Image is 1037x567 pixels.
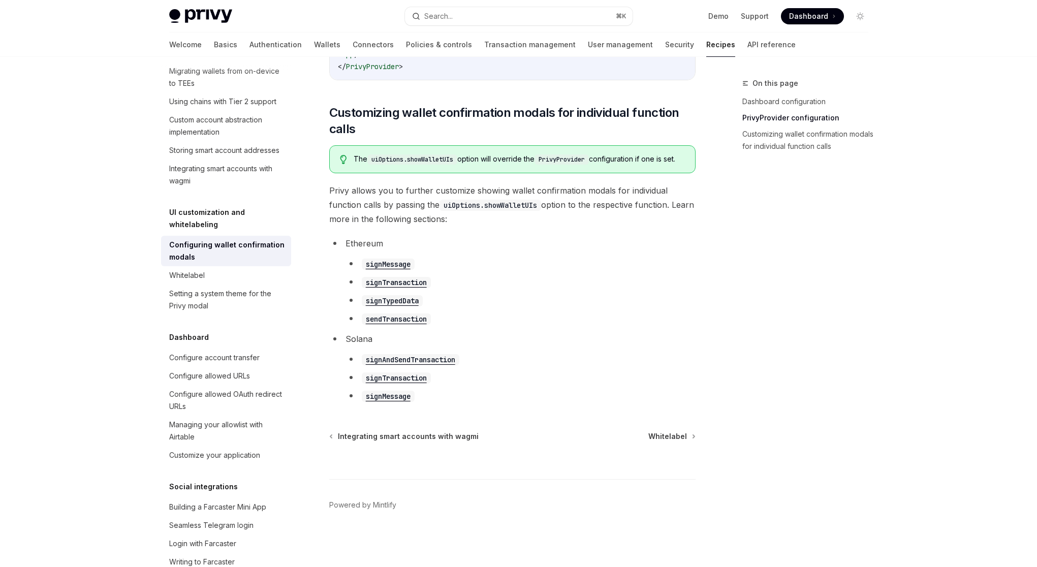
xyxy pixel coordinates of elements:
a: Demo [708,11,729,21]
a: Authentication [249,33,302,57]
div: Setting a system theme for the Privy modal [169,288,285,312]
code: signTransaction [362,372,431,384]
code: PrivyProvider [535,154,589,165]
span: Integrating smart accounts with wagmi [338,431,479,442]
a: Recipes [706,33,735,57]
code: signMessage [362,259,415,270]
a: Integrating smart accounts with wagmi [161,160,291,190]
li: Ethereum [329,236,696,326]
a: Configure allowed OAuth redirect URLs [161,385,291,416]
div: Customize your application [169,449,260,461]
span: On this page [752,77,798,89]
code: signMessage [362,391,415,402]
li: Solana [329,332,696,403]
a: Transaction management [484,33,576,57]
a: Wallets [314,33,340,57]
div: Search... [424,10,453,22]
a: Security [665,33,694,57]
a: Using chains with Tier 2 support [161,92,291,111]
code: uiOptions.showWalletUIs [439,200,541,211]
a: signMessage [362,391,415,401]
a: Whitelabel [648,431,695,442]
div: Migrating wallets from on-device to TEEs [169,65,285,89]
svg: Tip [340,155,347,164]
a: User management [588,33,653,57]
a: Welcome [169,33,202,57]
button: Search...⌘K [405,7,633,25]
a: Support [741,11,769,21]
a: Customizing wallet confirmation modals for individual function calls [742,126,876,154]
a: signTypedData [362,295,423,305]
a: signMessage [362,259,415,269]
a: signTransaction [362,277,431,287]
span: PrivyProvider [346,62,399,71]
div: Login with Farcaster [169,538,236,550]
a: Custom account abstraction implementation [161,111,291,141]
code: signTransaction [362,277,431,288]
span: Customizing wallet confirmation modals for individual function calls [329,105,696,137]
a: Policies & controls [406,33,472,57]
div: Configure allowed URLs [169,370,250,382]
code: signTypedData [362,295,423,306]
a: Dashboard configuration [742,93,876,110]
a: Seamless Telegram login [161,516,291,534]
div: Using chains with Tier 2 support [169,96,276,108]
span: The option will override the configuration if one is set. [354,154,684,165]
img: light logo [169,9,232,23]
a: Dashboard [781,8,844,24]
a: Setting a system theme for the Privy modal [161,285,291,315]
a: Connectors [353,33,394,57]
a: Configure account transfer [161,349,291,367]
code: signAndSendTransaction [362,354,459,365]
code: sendTransaction [362,313,431,325]
div: Seamless Telegram login [169,519,254,531]
a: Storing smart account addresses [161,141,291,160]
h5: Social integrations [169,481,238,493]
button: Toggle dark mode [852,8,868,24]
span: </ [338,62,346,71]
a: sendTransaction [362,313,431,324]
span: Whitelabel [648,431,687,442]
a: Customize your application [161,446,291,464]
div: Integrating smart accounts with wagmi [169,163,285,187]
span: > [399,62,403,71]
div: Configure allowed OAuth redirect URLs [169,388,285,413]
h5: UI customization and whitelabeling [169,206,291,231]
span: Dashboard [789,11,828,21]
a: Migrating wallets from on-device to TEEs [161,62,291,92]
a: Whitelabel [161,266,291,285]
div: Building a Farcaster Mini App [169,501,266,513]
div: Configuring wallet confirmation modals [169,239,285,263]
span: Privy allows you to further customize showing wallet confirmation modals for individual function ... [329,183,696,226]
h5: Dashboard [169,331,209,343]
a: Login with Farcaster [161,534,291,553]
div: Storing smart account addresses [169,144,279,156]
span: ⌘ K [616,12,626,20]
a: PrivyProvider configuration [742,110,876,126]
div: Managing your allowlist with Airtable [169,419,285,443]
div: Custom account abstraction implementation [169,114,285,138]
a: Configure allowed URLs [161,367,291,385]
a: API reference [747,33,796,57]
a: signAndSendTransaction [362,354,459,364]
a: Managing your allowlist with Airtable [161,416,291,446]
div: Whitelabel [169,269,205,281]
a: Basics [214,33,237,57]
a: Integrating smart accounts with wagmi [330,431,479,442]
div: Configure account transfer [169,352,260,364]
a: signTransaction [362,372,431,383]
a: Powered by Mintlify [329,500,396,510]
a: Configuring wallet confirmation modals [161,236,291,266]
code: uiOptions.showWalletUIs [367,154,457,165]
a: Building a Farcaster Mini App [161,498,291,516]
